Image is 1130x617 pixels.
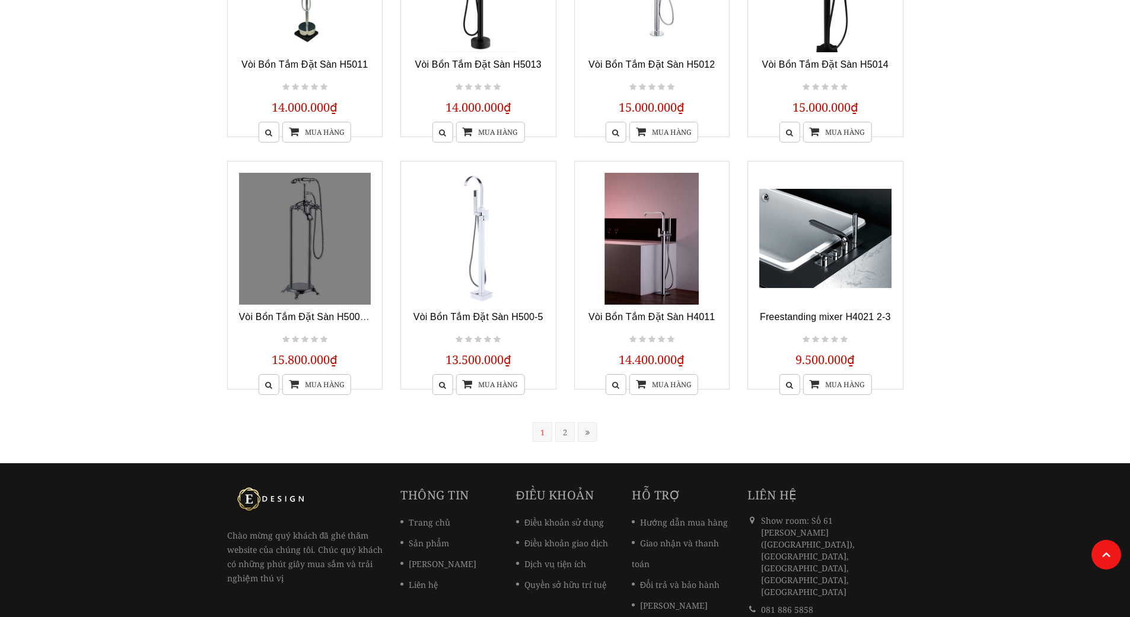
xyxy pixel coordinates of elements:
i: Not rated yet! [841,334,848,345]
a: Đổi trả và bảo hành [632,579,720,590]
a: Điều khoản giao dịch [516,537,608,549]
i: Not rated yet! [484,334,491,345]
i: Not rated yet! [301,82,308,93]
i: Not rated yet! [484,82,491,93]
a: Vòi Bồn Tắm Đặt Sàn H500-5 [413,312,543,322]
a: [PERSON_NAME] [632,600,708,611]
i: Not rated yet! [803,334,810,345]
a: Liên hệ [400,579,438,590]
span: 15.800.000₫ [272,352,338,368]
div: Not rated yet! [628,333,676,347]
a: 1 [533,422,552,442]
span: 13.500.000₫ [445,352,511,368]
a: Mua hàng [803,374,871,395]
div: Not rated yet! [801,80,849,94]
a: Thông tin [400,487,469,503]
i: Not rated yet! [822,82,829,93]
span: 14.000.000₫ [272,99,338,115]
i: Not rated yet! [465,334,472,345]
i: Not rated yet! [812,82,819,93]
a: Mua hàng [803,122,871,143]
a: 2 [555,422,575,442]
i: Not rated yet! [648,82,655,93]
div: Not rated yet! [454,80,502,94]
div: Not rated yet! [281,333,329,347]
a: Hỗ trợ [632,487,680,503]
span: Liên hệ [747,487,797,503]
a: Dịch vụ tiện ích [516,558,586,569]
div: Not rated yet! [801,333,849,347]
a: Mua hàng [629,374,698,395]
i: Not rated yet! [475,334,482,345]
a: Sản phẩm [400,537,449,549]
span: 14.400.000₫ [619,352,685,368]
i: Not rated yet! [658,82,665,93]
i: Not rated yet! [629,82,636,93]
div: Not rated yet! [454,333,502,347]
i: Not rated yet! [667,82,674,93]
i: Not rated yet! [629,334,636,345]
i: Not rated yet! [282,82,289,93]
span: 14.000.000₫ [445,99,511,115]
i: Not rated yet! [320,82,327,93]
div: Not rated yet! [628,80,676,94]
i: Not rated yet! [667,334,674,345]
a: Mua hàng [629,122,698,143]
span: 9.500.000₫ [795,352,855,368]
i: Not rated yet! [311,334,318,345]
i: Not rated yet! [456,334,463,345]
i: Not rated yet! [320,334,327,345]
a: 081 886 5858 [761,604,813,615]
i: Not rated yet! [639,334,646,345]
a: Quyền sở hữu trí tuệ [516,579,606,590]
i: Not rated yet! [803,82,810,93]
i: Not rated yet! [475,82,482,93]
a: Vòi Bồn Tắm Đặt Sàn H5011 [241,59,368,69]
span: Show room: Số 61 [PERSON_NAME] ([GEOGRAPHIC_DATA]), [GEOGRAPHIC_DATA], [GEOGRAPHIC_DATA], [GEOGRA... [761,515,855,597]
a: Vòi Bồn Tắm Đặt Sàn H5014 [762,59,889,69]
i: Not rated yet! [456,82,463,93]
img: logo Kreiner Germany - Edesign Interior [227,487,316,511]
a: Điều khoản sử dụng [516,517,604,528]
i: Not rated yet! [292,82,299,93]
a: Mua hàng [456,122,524,143]
a: Freestanding mixer H4021 2-3 [760,312,891,322]
i: Not rated yet! [812,334,819,345]
span: 15.000.000₫ [619,99,685,115]
i: Not rated yet! [648,334,655,345]
i: Not rated yet! [494,82,501,93]
span: 15.000.000₫ [792,99,858,115]
i: Not rated yet! [841,82,848,93]
i: Not rated yet! [831,82,838,93]
i: Not rated yet! [282,334,289,345]
i: Not rated yet! [311,82,318,93]
a: Trang chủ [400,517,450,528]
p: Chào mừng quý khách đã ghé thăm website của chúng tôi. Chúc quý khách có những phút giây mua sắm ... [227,487,383,585]
i: Not rated yet! [658,334,665,345]
a: Mua hàng [282,374,351,395]
a: Vòi Bồn Tắm Đặt Sàn H5012 [588,59,715,69]
a: Vòi Bồn Tắm Đặt Sàn H4011 [588,312,715,322]
i: Not rated yet! [292,334,299,345]
a: Điều khoản [516,487,594,503]
a: Mua hàng [456,374,524,395]
i: Not rated yet! [465,82,472,93]
a: [PERSON_NAME] [400,558,476,569]
a: Lên đầu trang [1091,540,1121,569]
div: Not rated yet! [281,80,329,94]
a: Vòi Bồn Tắm Đặt Sàn H500-6G [239,312,376,322]
a: Giao nhận và thanh toán [632,537,719,569]
i: Not rated yet! [301,334,308,345]
i: Not rated yet! [639,82,646,93]
a: Hướng dẫn mua hàng [632,517,728,528]
a: Vòi Bồn Tắm Đặt Sàn H5013 [415,59,542,69]
i: Not rated yet! [831,334,838,345]
i: Not rated yet! [494,334,501,345]
a: Mua hàng [282,122,351,143]
i: Not rated yet! [822,334,829,345]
